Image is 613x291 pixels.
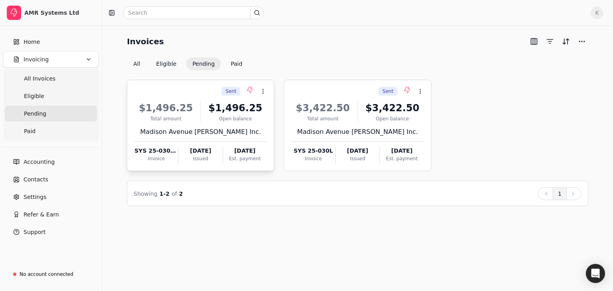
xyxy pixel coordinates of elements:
span: 1 - 2 [160,191,170,197]
div: Issued [178,155,222,162]
a: Accounting [3,154,99,170]
div: $1,496.25 [134,101,197,115]
span: Sent [225,88,236,95]
span: Sent [382,88,393,95]
div: $3,422.50 [291,101,354,115]
span: Support [24,228,45,236]
button: Eligible [150,57,183,70]
div: Invoice filter options [127,57,249,70]
button: More [575,35,588,48]
div: Est. payment [223,155,267,162]
a: No account connected [3,267,99,281]
div: Madison Avenue [PERSON_NAME] Inc. [134,127,267,137]
span: Settings [24,193,46,201]
span: Showing [134,191,157,197]
span: Contacts [24,175,48,184]
div: Open Intercom Messenger [586,264,605,283]
div: $1,496.25 [204,101,267,115]
button: Support [3,224,99,240]
div: Open balance [361,115,424,122]
a: Eligible [5,88,97,104]
span: Refer & Earn [24,210,59,219]
div: [DATE] [336,147,380,155]
a: All Invoices [5,71,97,87]
div: AMR Systems Ltd [24,9,95,17]
span: 2 [179,191,183,197]
div: No account connected [20,271,73,278]
div: SYS 25-030L [291,147,335,155]
div: [DATE] [178,147,222,155]
a: Settings [3,189,99,205]
button: 1 [553,187,567,200]
h2: Invoices [127,35,164,48]
span: of [172,191,177,197]
div: [DATE] [380,147,423,155]
div: Invoice [134,155,178,162]
div: Est. payment [380,155,423,162]
div: Open balance [204,115,267,122]
button: K [591,6,603,19]
input: Search [123,6,263,19]
div: Total amount [134,115,197,122]
span: Invoicing [24,55,49,64]
span: Eligible [24,92,44,100]
a: Contacts [3,171,99,187]
div: Issued [336,155,380,162]
a: Paid [5,123,97,139]
button: Paid [224,57,249,70]
button: Sort [560,35,572,48]
div: $3,422.50 [361,101,424,115]
button: All [127,57,146,70]
button: Refer & Earn [3,206,99,222]
a: Pending [5,106,97,122]
span: All Invoices [24,75,55,83]
span: Paid [24,127,36,136]
span: Accounting [24,158,55,166]
div: Invoice [291,155,335,162]
span: Pending [24,110,46,118]
div: Total amount [291,115,354,122]
div: [DATE] [223,147,267,155]
span: Home [24,38,40,46]
button: Pending [186,57,221,70]
a: Home [3,34,99,50]
button: Invoicing [3,51,99,67]
div: SYS 25-030L 0906 [134,147,178,155]
div: Madison Avenue [PERSON_NAME] Inc. [291,127,423,137]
